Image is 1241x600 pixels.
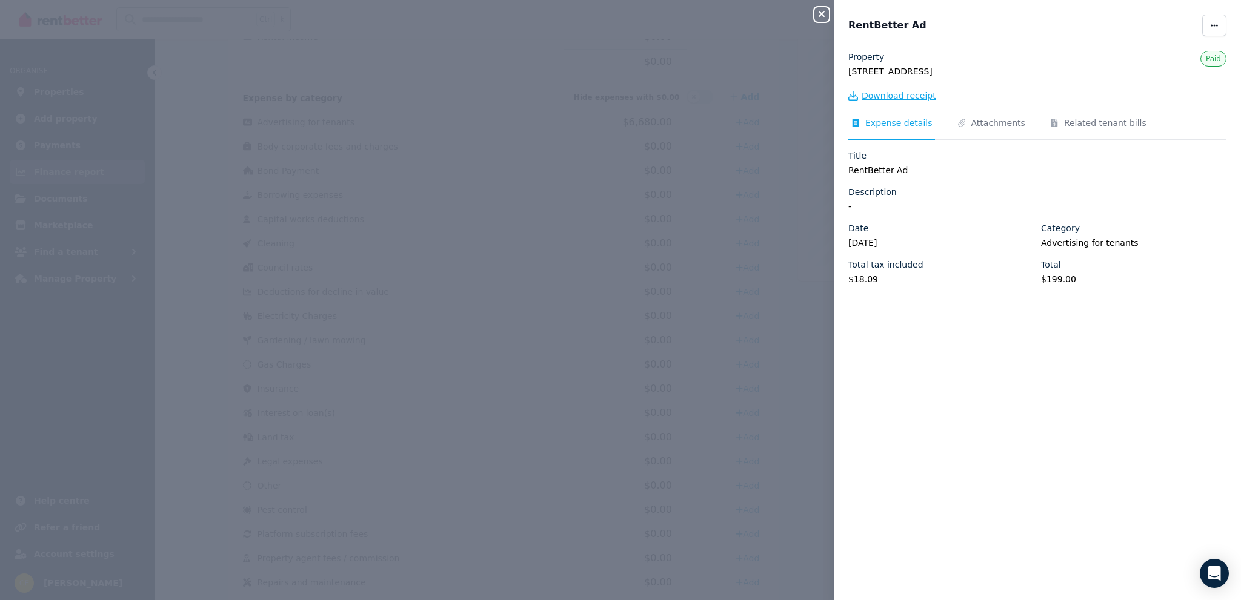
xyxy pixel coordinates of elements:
label: Total [1041,259,1061,271]
legend: - [848,200,1226,213]
label: Category [1041,222,1080,234]
legend: Advertising for tenants [1041,237,1226,249]
nav: Tabs [848,117,1226,140]
legend: [STREET_ADDRESS] [848,65,1226,77]
span: Download receipt [862,90,936,102]
span: RentBetter Ad [848,18,927,33]
label: Date [848,222,868,234]
span: Related tenant bills [1064,117,1146,129]
span: Expense details [865,117,933,129]
label: Total tax included [848,259,923,271]
span: Paid [1206,54,1221,63]
span: Attachments [971,117,1025,129]
legend: $199.00 [1041,273,1226,285]
div: Open Intercom Messenger [1200,559,1229,588]
legend: [DATE] [848,237,1034,249]
legend: RentBetter Ad [848,164,1226,176]
legend: $18.09 [848,273,1034,285]
label: Property [848,51,884,63]
label: Title [848,150,867,162]
label: Description [848,186,897,198]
